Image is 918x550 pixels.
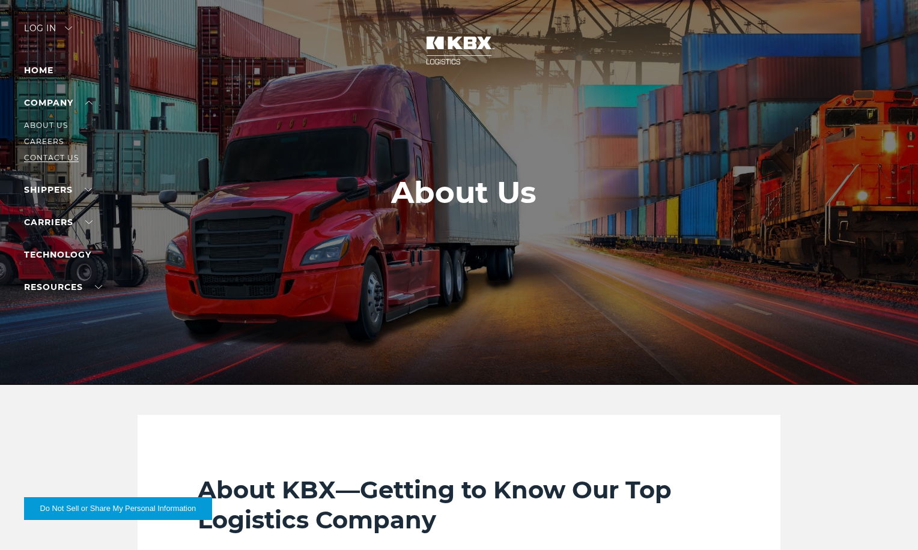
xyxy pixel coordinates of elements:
a: Technology [24,249,91,260]
h2: About KBX—Getting to Know Our Top Logistics Company [198,475,720,535]
a: About Us [24,121,68,130]
button: Do Not Sell or Share My Personal Information [24,497,212,520]
img: kbx logo [414,24,504,77]
a: Contact Us [24,153,79,162]
div: Log in [24,24,72,41]
h1: About Us [391,175,537,210]
a: Carriers [24,217,93,228]
a: SHIPPERS [24,184,92,195]
a: Careers [24,137,64,146]
a: Home [24,65,53,76]
img: arrow [65,26,72,30]
a: RESOURCES [24,282,102,292]
a: Company [24,97,93,108]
